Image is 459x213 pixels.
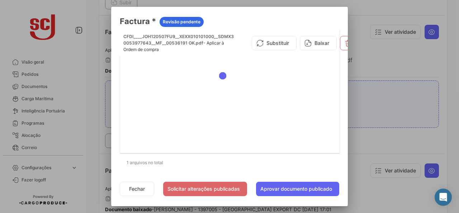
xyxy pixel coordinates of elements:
[163,182,247,196] button: Solicitar alterações publicadas
[120,154,339,172] div: 1 arquivos no total
[123,34,234,46] span: CFDI____JOH120507FU9__XEXX010101000__SDMX3 0053977643__MF__00536191 OK.pdf
[120,15,339,27] h3: Factura *
[252,36,297,50] button: Substituir
[163,19,200,25] span: Revisão pendente
[300,36,337,50] button: Baixar
[256,182,339,196] button: Aprovar documento publicado
[120,182,154,196] button: Fechar
[435,189,452,206] div: Abrir Intercom Messenger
